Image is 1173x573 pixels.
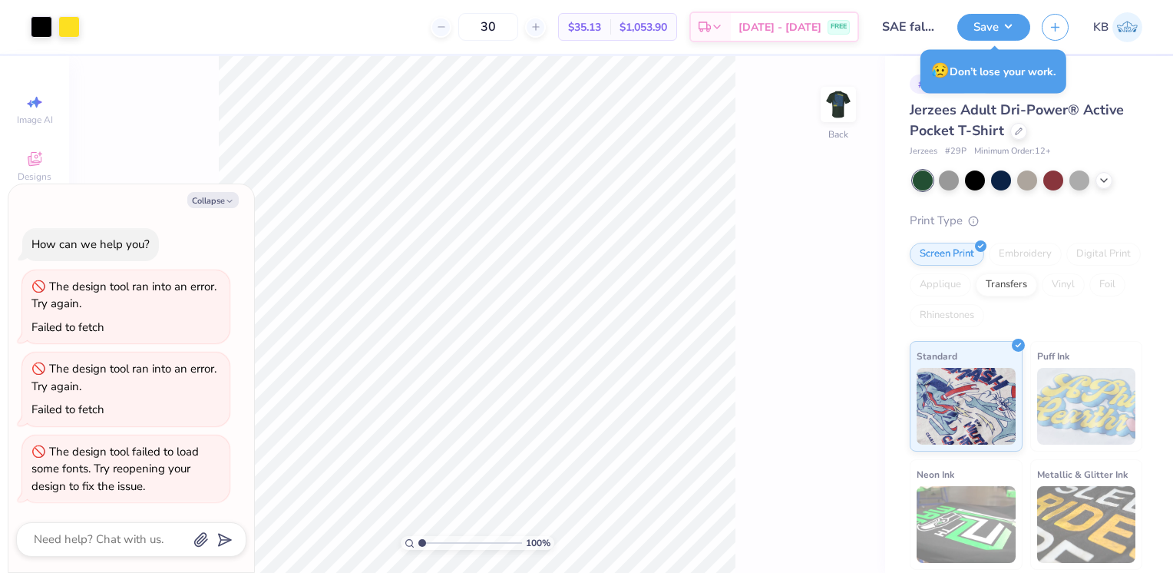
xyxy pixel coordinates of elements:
[917,486,1016,563] img: Neon Ink
[1037,348,1069,364] span: Puff Ink
[31,361,216,394] div: The design tool ran into an error. Try again.
[823,89,854,120] img: Back
[917,368,1016,445] img: Standard
[738,19,821,35] span: [DATE] - [DATE]
[620,19,667,35] span: $1,053.90
[568,19,601,35] span: $35.13
[917,348,957,364] span: Standard
[957,14,1030,41] button: Save
[831,22,847,32] span: FREE
[917,466,954,482] span: Neon Ink
[910,304,984,327] div: Rhinestones
[1093,12,1142,42] a: KB
[1066,243,1141,266] div: Digital Print
[910,145,937,158] span: Jerzees
[974,145,1051,158] span: Minimum Order: 12 +
[828,128,848,141] div: Back
[458,13,518,41] input: – –
[1093,18,1109,36] span: KB
[910,101,1124,140] span: Jerzees Adult Dri-Power® Active Pocket T-Shirt
[989,243,1062,266] div: Embroidery
[31,237,150,252] div: How can we help you?
[945,145,966,158] span: # 29P
[18,171,51,183] span: Designs
[17,114,53,126] span: Image AI
[910,75,971,94] div: # 505376A
[920,49,1066,93] div: Don’t lose your work.
[1089,273,1125,296] div: Foil
[1042,273,1085,296] div: Vinyl
[31,320,104,335] div: Failed to fetch
[910,243,984,266] div: Screen Print
[976,273,1037,296] div: Transfers
[931,61,950,81] span: 😥
[1037,466,1128,482] span: Metallic & Glitter Ink
[187,192,239,208] button: Collapse
[526,536,550,550] span: 100 %
[31,402,104,417] div: Failed to fetch
[910,273,971,296] div: Applique
[910,212,1142,230] div: Print Type
[1112,12,1142,42] img: Kaydence Brown
[31,444,199,494] div: The design tool failed to load some fonts. Try reopening your design to fix the issue.
[871,12,946,42] input: Untitled Design
[1037,368,1136,445] img: Puff Ink
[31,279,216,312] div: The design tool ran into an error. Try again.
[1037,486,1136,563] img: Metallic & Glitter Ink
